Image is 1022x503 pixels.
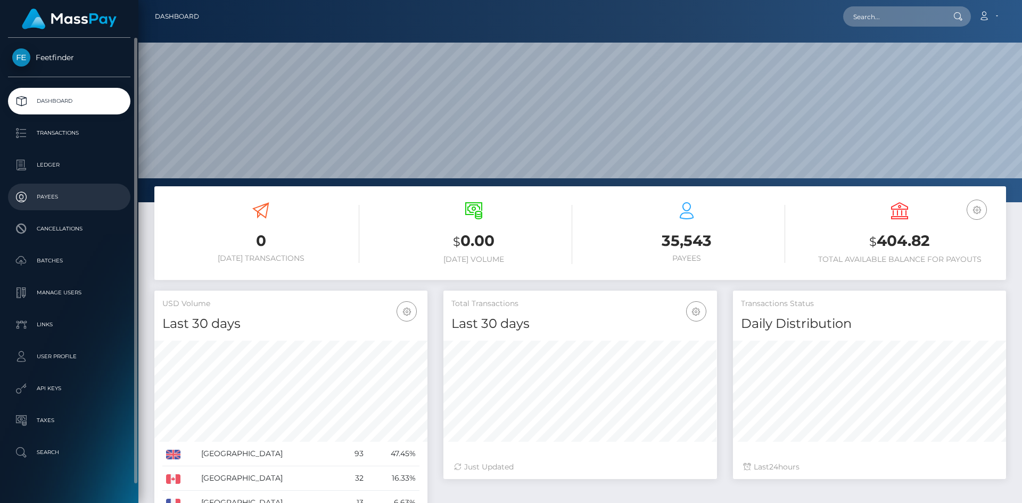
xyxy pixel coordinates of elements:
h3: 0 [162,230,359,251]
img: CA.png [166,474,180,484]
a: Dashboard [8,88,130,114]
p: Dashboard [12,93,126,109]
h3: 0.00 [375,230,572,252]
h6: Payees [588,254,785,263]
a: Dashboard [155,5,199,28]
a: Transactions [8,120,130,146]
p: Payees [12,189,126,205]
span: Feetfinder [8,53,130,62]
p: Search [12,444,126,460]
a: Batches [8,248,130,274]
h4: Daily Distribution [741,315,998,333]
a: Manage Users [8,279,130,306]
td: 16.33% [367,466,419,491]
div: Last hours [744,461,995,473]
a: User Profile [8,343,130,370]
h3: 35,543 [588,230,785,251]
a: Payees [8,184,130,210]
a: Ledger [8,152,130,178]
td: [GEOGRAPHIC_DATA] [197,466,341,491]
h5: Transactions Status [741,299,998,309]
p: Cancellations [12,221,126,237]
h6: [DATE] Volume [375,255,572,264]
td: [GEOGRAPHIC_DATA] [197,442,341,466]
p: Batches [12,253,126,269]
p: Links [12,317,126,333]
h4: Last 30 days [162,315,419,333]
td: 32 [341,466,367,491]
a: Taxes [8,407,130,434]
h6: Total Available Balance for Payouts [801,255,998,264]
p: Manage Users [12,285,126,301]
td: 93 [341,442,367,466]
td: 47.45% [367,442,419,466]
h5: USD Volume [162,299,419,309]
div: Just Updated [454,461,706,473]
a: Cancellations [8,216,130,242]
img: Feetfinder [12,48,30,67]
a: API Keys [8,375,130,402]
img: MassPay Logo [22,9,117,29]
p: Ledger [12,157,126,173]
a: Search [8,439,130,466]
p: API Keys [12,381,126,397]
h5: Total Transactions [451,299,708,309]
h6: [DATE] Transactions [162,254,359,263]
img: GB.png [166,450,180,459]
h4: Last 30 days [451,315,708,333]
p: User Profile [12,349,126,365]
p: Transactions [12,125,126,141]
span: 24 [769,462,778,472]
a: Links [8,311,130,338]
input: Search... [843,6,943,27]
small: $ [869,234,877,249]
h3: 404.82 [801,230,998,252]
small: $ [453,234,460,249]
p: Taxes [12,413,126,428]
